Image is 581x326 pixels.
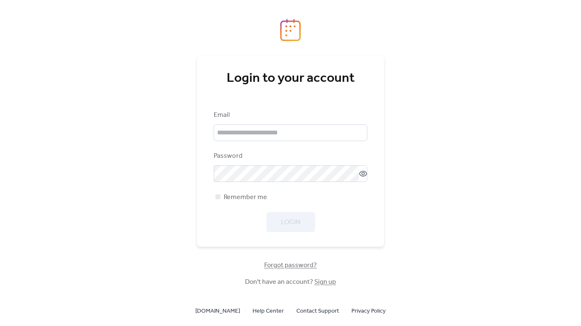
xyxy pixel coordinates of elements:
span: Don't have an account? [245,277,336,287]
span: [DOMAIN_NAME] [195,306,240,316]
a: Sign up [314,275,336,288]
a: Privacy Policy [351,306,386,316]
span: Contact Support [296,306,339,316]
img: logo [280,19,301,41]
span: Forgot password? [264,260,317,270]
span: Remember me [224,192,267,202]
a: Forgot password? [264,263,317,268]
span: Privacy Policy [351,306,386,316]
a: Help Center [253,306,284,316]
span: Help Center [253,306,284,316]
div: Email [214,110,366,120]
a: [DOMAIN_NAME] [195,306,240,316]
a: Contact Support [296,306,339,316]
div: Login to your account [214,70,367,87]
div: Password [214,151,366,161]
